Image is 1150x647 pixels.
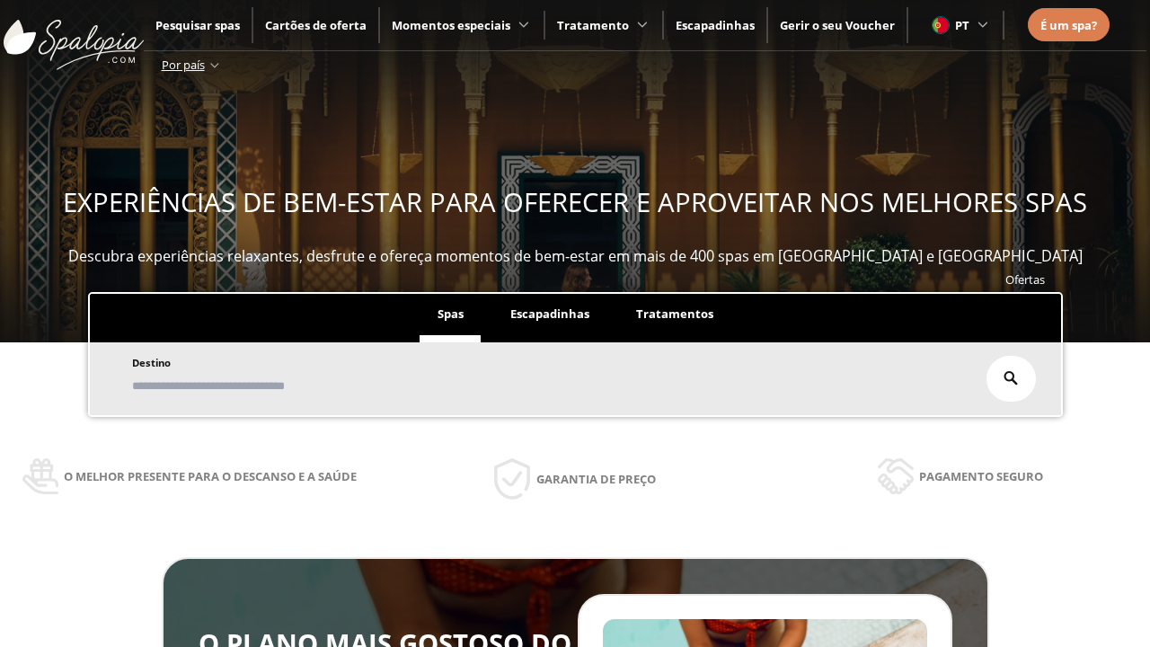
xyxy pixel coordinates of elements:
a: Pesquisar spas [155,17,240,33]
span: Destino [132,356,171,369]
img: ImgLogoSpalopia.BvClDcEz.svg [4,2,144,70]
span: É um spa? [1040,17,1097,33]
span: Pagamento seguro [919,466,1043,486]
span: Garantia de preço [536,469,656,489]
span: Spas [438,306,464,322]
span: EXPERIÊNCIAS DE BEM-ESTAR PARA OFERECER E APROVEITAR NOS MELHORES SPAS [63,184,1087,220]
span: O melhor presente para o descanso e a saúde [64,466,357,486]
a: É um spa? [1040,15,1097,35]
span: Escapadinhas [510,306,589,322]
span: Por país [162,57,205,73]
a: Gerir o seu Voucher [780,17,895,33]
a: Escapadinhas [676,17,755,33]
span: Tratamentos [636,306,713,322]
a: Cartões de oferta [265,17,367,33]
a: Ofertas [1005,271,1045,288]
span: Descubra experiências relaxantes, desfrute e ofereça momentos de bem-estar em mais de 400 spas em... [68,246,1083,266]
